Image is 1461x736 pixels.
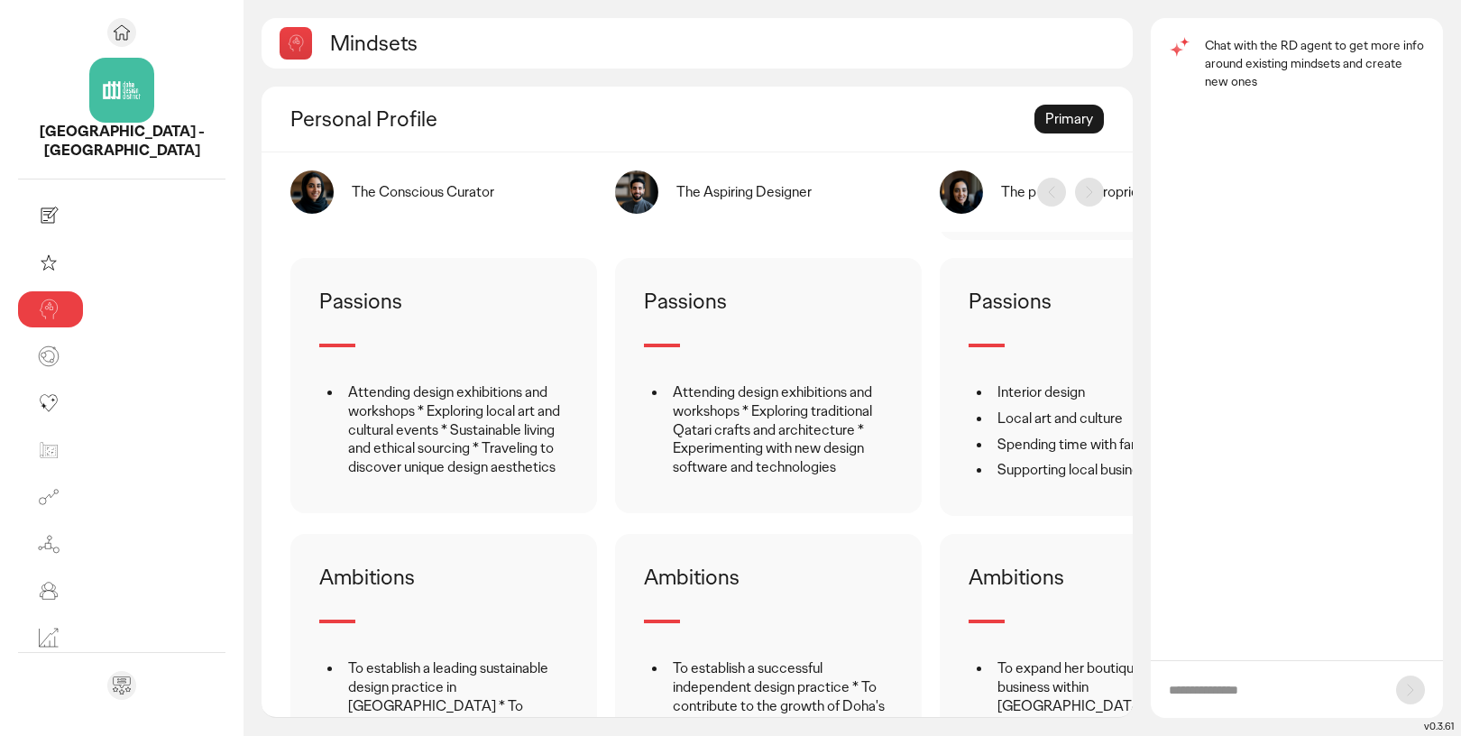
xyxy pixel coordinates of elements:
[969,563,1064,591] p: Ambitions
[992,383,1217,402] li: Interior design
[107,671,136,700] div: Send feedback
[644,563,740,591] p: Ambitions
[940,170,983,214] img: image
[319,287,402,315] p: Passions
[1205,36,1425,90] p: Chat with the RD agent to get more info around existing mindsets and create new ones
[343,383,568,477] li: Attending design exhibitions and workshops * Exploring local art and cultural events * Sustainabl...
[992,409,1217,428] li: Local art and culture
[992,461,1217,480] li: Supporting local businesses
[319,563,415,591] p: Ambitions
[667,383,893,477] li: Attending design exhibitions and workshops * Exploring traditional Qatari crafts and architecture...
[969,287,1052,315] p: Passions
[330,29,418,57] h2: Mindsets
[1001,183,1157,202] div: The pragmatic proprietor
[992,659,1217,715] li: To expand her boutique hotel business within [GEOGRAPHIC_DATA].
[89,58,154,123] img: project avatar
[992,436,1217,455] li: Spending time with family
[1034,105,1104,133] div: Primary
[676,183,812,202] div: The Aspiring Designer
[290,105,437,133] h2: Personal Profile
[352,183,494,202] div: The Conscious Curator
[615,170,658,214] img: image
[644,287,727,315] p: Passions
[18,123,225,161] p: Doha Design District - Qatar
[290,170,334,214] img: image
